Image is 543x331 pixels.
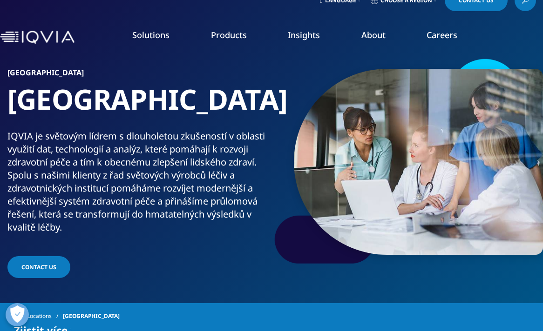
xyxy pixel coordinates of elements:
img: 084_female-medical-professionals-reviewing-information-on-laptop.jpg [294,69,543,255]
nav: Primary [78,15,543,59]
h1: [GEOGRAPHIC_DATA] [7,82,268,130]
a: Careers [427,29,457,40]
a: Products [211,29,247,40]
a: Solutions [132,29,170,40]
a: About [361,29,386,40]
button: Open Preferences [6,303,29,326]
p: IQVIA je světovým lídrem s dlouholetou zkušeností v oblasti využití dat, technologií a analýz, kt... [7,130,268,239]
span: [GEOGRAPHIC_DATA] [63,308,120,324]
a: Locations [27,308,63,324]
h6: [GEOGRAPHIC_DATA] [7,69,268,82]
a: Contact US [7,256,70,278]
span: Contact US [21,263,56,271]
a: Insights [288,29,320,40]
